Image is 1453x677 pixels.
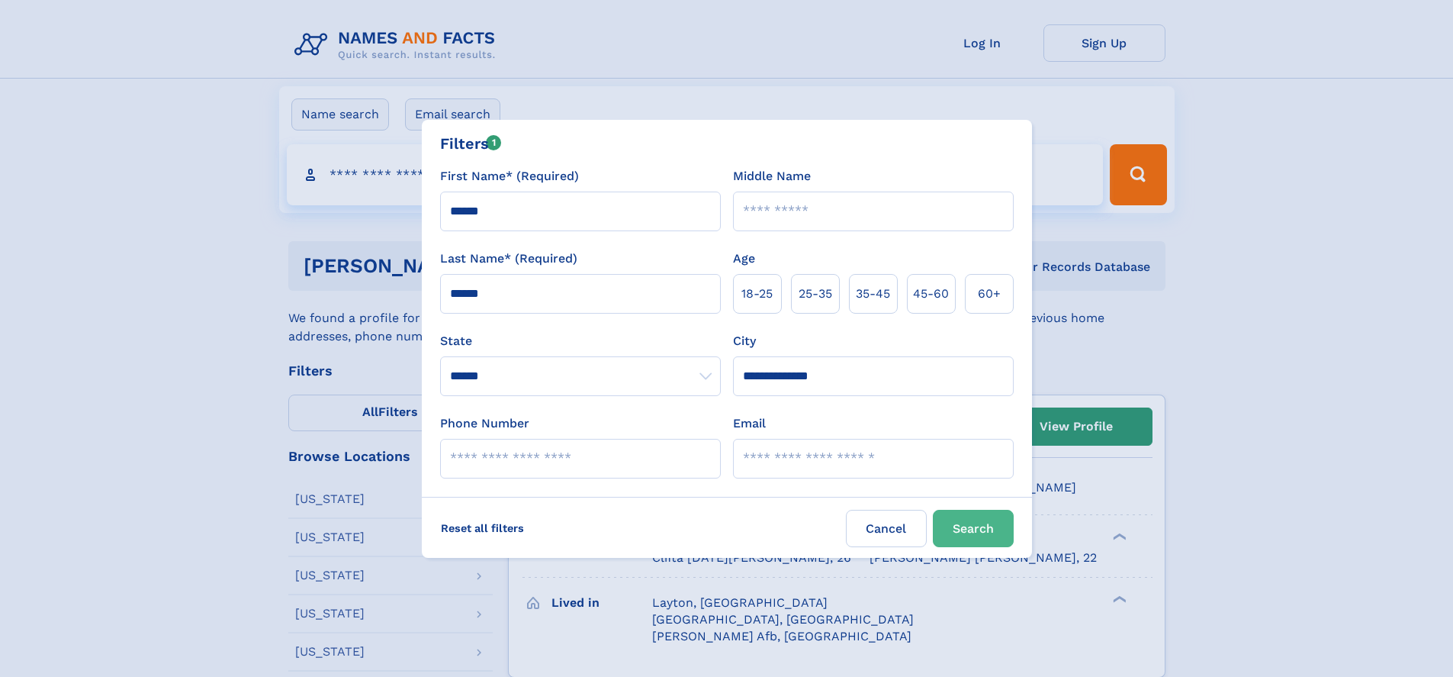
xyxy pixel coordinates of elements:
[846,510,927,547] label: Cancel
[733,250,755,268] label: Age
[933,510,1014,547] button: Search
[440,132,502,155] div: Filters
[913,285,949,303] span: 45‑60
[733,167,811,185] label: Middle Name
[856,285,890,303] span: 35‑45
[799,285,832,303] span: 25‑35
[440,332,721,350] label: State
[978,285,1001,303] span: 60+
[733,332,756,350] label: City
[440,414,529,433] label: Phone Number
[431,510,534,546] label: Reset all filters
[440,250,577,268] label: Last Name* (Required)
[741,285,773,303] span: 18‑25
[440,167,579,185] label: First Name* (Required)
[733,414,766,433] label: Email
